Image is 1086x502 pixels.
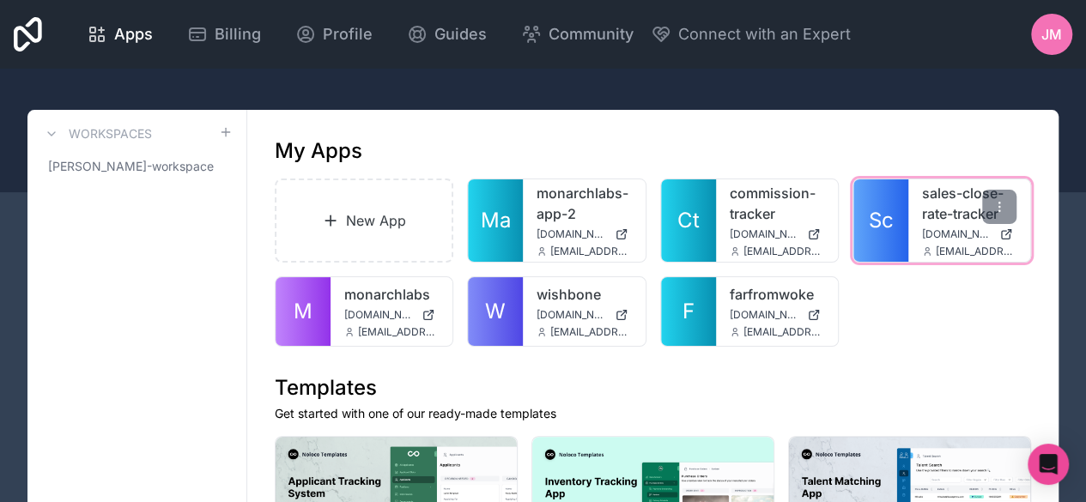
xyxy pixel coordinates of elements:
a: Apps [73,15,167,53]
a: [DOMAIN_NAME] [344,308,439,322]
span: [DOMAIN_NAME] [922,227,992,241]
span: [DOMAIN_NAME] [537,308,607,322]
a: New App [275,178,453,263]
span: Sc [868,207,893,234]
span: [EMAIL_ADDRESS][DOMAIN_NAME] [358,325,439,339]
a: Guides [393,15,501,53]
span: JM [1041,24,1062,45]
span: [DOMAIN_NAME] [344,308,415,322]
span: [EMAIL_ADDRESS][DOMAIN_NAME] [936,245,1016,258]
a: Ct [661,179,716,262]
span: Guides [434,22,487,46]
a: sales-close-rate-tracker [922,183,1016,224]
span: [DOMAIN_NAME] [730,308,800,322]
span: Ct [677,207,700,234]
a: Community [507,15,647,53]
h1: My Apps [275,137,362,165]
span: Profile [323,22,373,46]
div: Open Intercom Messenger [1028,444,1069,485]
a: Sc [853,179,908,262]
span: [EMAIL_ADDRESS][DOMAIN_NAME] [743,325,824,339]
span: M [294,298,312,325]
a: W [468,277,523,346]
span: [PERSON_NAME]-workspace [48,158,214,175]
a: Ma [468,179,523,262]
span: Apps [114,22,153,46]
h3: Workspaces [69,125,152,142]
a: F [661,277,716,346]
span: Connect with an Expert [678,22,851,46]
a: [PERSON_NAME]-workspace [41,151,233,182]
a: [DOMAIN_NAME] [537,308,631,322]
button: Connect with an Expert [651,22,851,46]
a: wishbone [537,284,631,305]
a: farfromwoke [730,284,824,305]
a: Billing [173,15,275,53]
h1: Templates [275,374,1031,402]
span: [EMAIL_ADDRESS][DOMAIN_NAME] [550,245,631,258]
span: [DOMAIN_NAME] [730,227,800,241]
a: [DOMAIN_NAME] [730,227,824,241]
span: Billing [215,22,261,46]
a: monarchlabs-app-2 [537,183,631,224]
span: W [485,298,506,325]
span: F [683,298,695,325]
span: [EMAIL_ADDRESS][DOMAIN_NAME] [550,325,631,339]
a: Profile [282,15,386,53]
a: [DOMAIN_NAME] [922,227,1016,241]
a: Workspaces [41,124,152,144]
a: commission-tracker [730,183,824,224]
a: [DOMAIN_NAME] [537,227,631,241]
p: Get started with one of our ready-made templates [275,405,1031,422]
span: [DOMAIN_NAME] [537,227,607,241]
a: [DOMAIN_NAME] [730,308,824,322]
span: Community [549,22,634,46]
a: monarchlabs [344,284,439,305]
span: [EMAIL_ADDRESS][DOMAIN_NAME] [743,245,824,258]
a: M [276,277,331,346]
span: Ma [481,207,511,234]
